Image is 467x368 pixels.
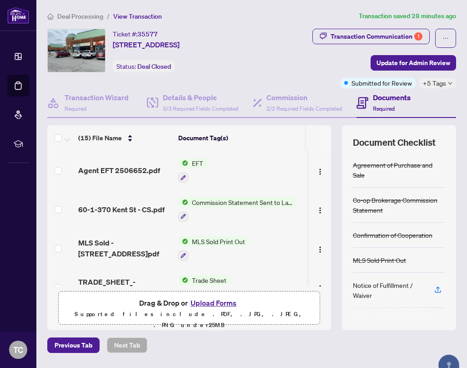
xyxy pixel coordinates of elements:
[313,280,327,295] button: Logo
[178,158,207,183] button: Status IconEFT
[448,81,452,86] span: down
[353,280,423,300] div: Notice of Fulfillment / Waiver
[178,197,188,207] img: Status Icon
[178,275,188,285] img: Status Icon
[377,56,450,70] span: Update for Admin Review
[316,285,324,292] img: Logo
[113,29,158,39] div: Ticket #:
[188,197,296,207] span: Commission Statement Sent to Lawyer
[59,291,320,336] span: Drag & Drop orUpload FormsSupported files include .PDF, .JPG, .JPEG, .PNG under25MB
[313,202,327,217] button: Logo
[178,197,296,222] button: Status IconCommission Statement Sent to Lawyer
[306,190,367,229] td: [DATE]
[316,207,324,214] img: Logo
[163,105,238,112] span: 3/3 Required Fields Completed
[435,336,462,363] button: Open asap
[313,241,327,256] button: Logo
[107,337,147,353] button: Next Tab
[48,29,105,72] img: IMG-X12123335_1.jpg
[305,125,367,151] th: Upload Date
[266,105,342,112] span: 2/2 Required Fields Completed
[371,55,456,71] button: Update for Admin Review
[414,32,422,41] div: 1
[359,11,456,21] article: Transaction saved 28 minutes ago
[306,151,367,190] td: [DATE]
[107,11,110,21] li: /
[353,255,406,265] div: MLS Sold Print Out
[442,35,449,41] span: ellipsis
[373,92,411,103] h4: Documents
[113,39,180,50] span: [STREET_ADDRESS]
[312,29,430,44] button: Transaction Communication1
[113,12,162,20] span: View Transaction
[13,343,23,356] span: TC
[316,168,324,175] img: Logo
[316,246,324,253] img: Logo
[137,62,171,71] span: Deal Closed
[306,268,367,307] td: [DATE]
[64,309,314,331] p: Supported files include .PDF, .JPG, .JPEG, .PNG under 25 MB
[353,230,432,240] div: Confirmation of Cooperation
[331,29,422,44] div: Transaction Communication
[188,297,239,309] button: Upload Forms
[78,133,122,143] span: (15) File Name
[78,165,160,176] span: Agent EFT 2506652.pdf
[313,163,327,178] button: Logo
[188,158,207,168] span: EFT
[65,105,86,112] span: Required
[306,229,367,268] td: [DATE]
[7,7,29,24] img: logo
[78,237,171,259] span: MLS Sold - [STREET_ADDRESS]pdf
[163,92,238,103] h4: Details & People
[352,78,412,88] span: Submitted for Review
[113,60,175,72] div: Status:
[178,158,188,168] img: Status Icon
[178,236,188,246] img: Status Icon
[65,92,129,103] h4: Transaction Wizard
[353,136,436,149] span: Document Checklist
[78,276,171,298] span: TRADE_SHEET_-_AGENT_TO_REVIEW_-_Tony.pdf
[57,12,103,20] span: Deal Processing
[75,125,175,151] th: (15) File Name
[55,338,92,353] span: Previous Tab
[175,125,305,151] th: Document Tag(s)
[137,30,158,38] span: 35577
[178,275,230,300] button: Status IconTrade Sheet
[47,337,100,353] button: Previous Tab
[423,78,446,88] span: +5 Tags
[188,275,230,285] span: Trade Sheet
[353,195,445,215] div: Co-op Brokerage Commission Statement
[188,236,249,246] span: MLS Sold Print Out
[353,160,445,180] div: Agreement of Purchase and Sale
[78,204,165,215] span: 60-1-370 Kent St - CS.pdf
[266,92,342,103] h4: Commission
[373,105,395,112] span: Required
[139,297,239,309] span: Drag & Drop or
[47,13,54,20] span: home
[178,236,249,261] button: Status IconMLS Sold Print Out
